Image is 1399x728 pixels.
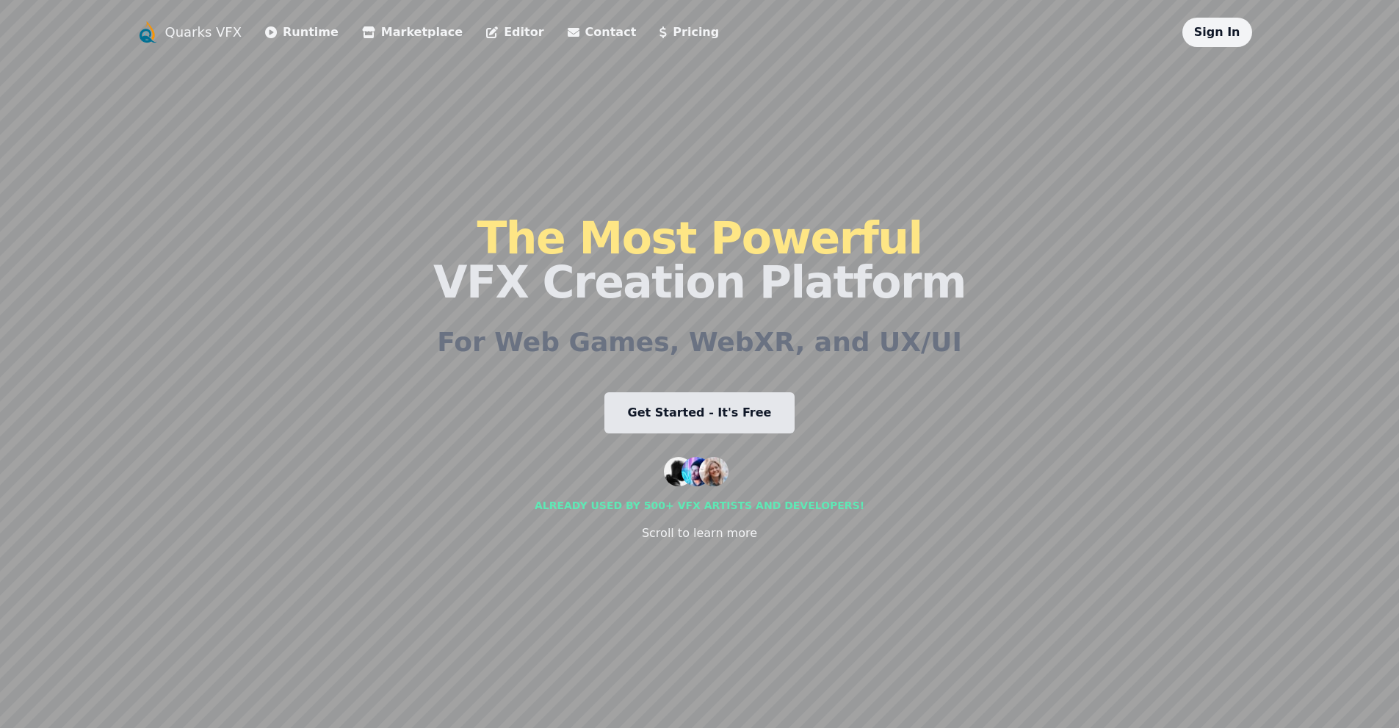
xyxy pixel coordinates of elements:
div: Scroll to learn more [642,525,757,542]
a: Get Started - It's Free [604,392,795,433]
a: Runtime [265,24,339,41]
img: customer 2 [682,457,711,486]
h1: VFX Creation Platform [433,216,966,304]
a: Contact [568,24,637,41]
a: Quarks VFX [165,22,242,43]
img: customer 3 [699,457,729,486]
h2: For Web Games, WebXR, and UX/UI [437,328,962,357]
div: Already used by 500+ vfx artists and developers! [535,498,864,513]
a: Marketplace [362,24,463,41]
span: The Most Powerful [477,212,922,264]
a: Editor [486,24,543,41]
a: Pricing [659,24,719,41]
img: customer 1 [664,457,693,486]
a: Sign In [1194,25,1240,39]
